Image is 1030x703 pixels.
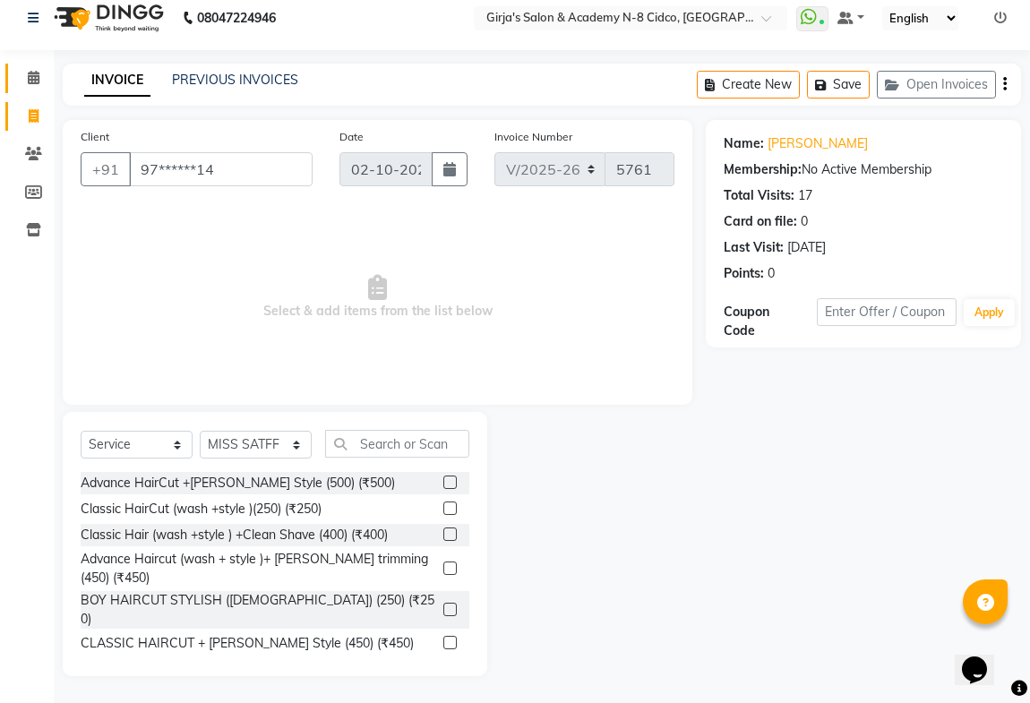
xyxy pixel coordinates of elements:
[81,634,414,653] div: CLASSIC HAIRCUT + [PERSON_NAME] Style (450) (₹450)
[81,474,395,493] div: Advance HairCut +[PERSON_NAME] Style (500) (₹500)
[494,129,572,145] label: Invoice Number
[81,526,388,544] div: Classic Hair (wash +style ) +Clean Shave (400) (₹400)
[877,71,996,99] button: Open Invoices
[801,212,808,231] div: 0
[798,186,812,205] div: 17
[817,298,957,326] input: Enter Offer / Coupon Code
[955,631,1012,685] iframe: chat widget
[724,186,794,205] div: Total Visits:
[129,152,313,186] input: Search by Name/Mobile/Email/Code
[81,591,436,629] div: BOY HAIRCUT STYLISH ([DEMOGRAPHIC_DATA]) (250) (₹250)
[724,303,817,340] div: Coupon Code
[81,550,436,587] div: Advance Haircut (wash + style )+ [PERSON_NAME] trimming(450) (₹450)
[81,129,109,145] label: Client
[325,430,469,458] input: Search or Scan
[787,238,826,257] div: [DATE]
[724,212,797,231] div: Card on file:
[964,299,1015,326] button: Apply
[724,134,764,153] div: Name:
[697,71,800,99] button: Create New
[768,264,775,283] div: 0
[807,71,870,99] button: Save
[724,160,802,179] div: Membership:
[81,152,131,186] button: +91
[724,264,764,283] div: Points:
[724,238,784,257] div: Last Visit:
[172,72,298,88] a: PREVIOUS INVOICES
[768,134,868,153] a: [PERSON_NAME]
[339,129,364,145] label: Date
[81,208,674,387] span: Select & add items from the list below
[724,160,1003,179] div: No Active Membership
[81,500,322,519] div: Classic HairCut (wash +style )(250) (₹250)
